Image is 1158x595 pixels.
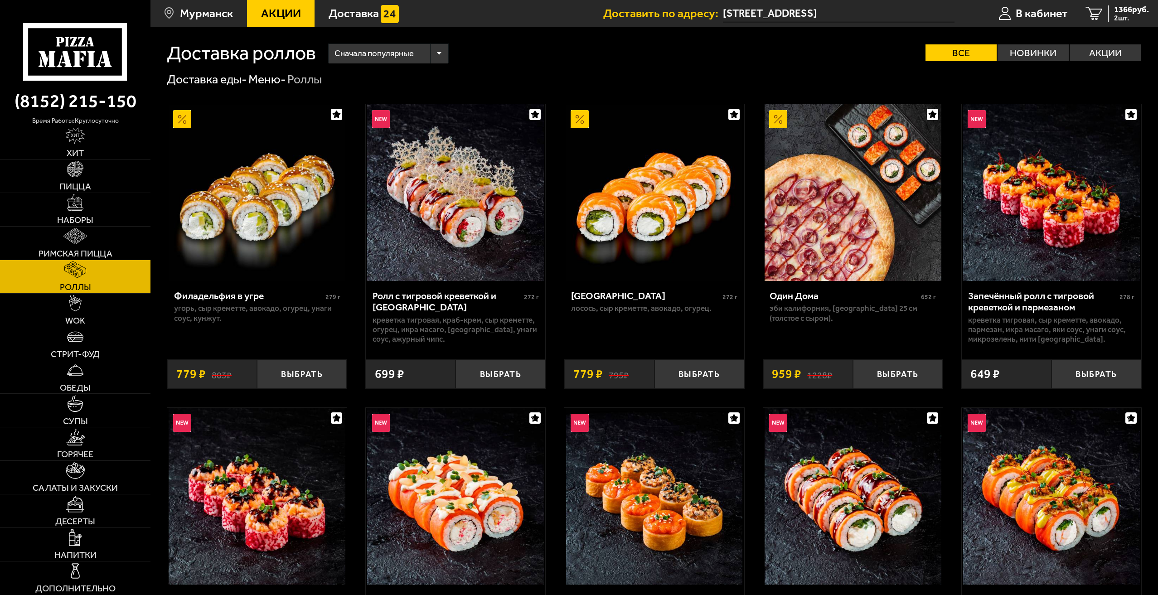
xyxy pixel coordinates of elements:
[367,104,544,281] img: Ролл с тигровой креветкой и Гуакамоле
[167,408,347,585] a: НовинкаНежный запечённый ролл с окунем и креветкой
[167,44,316,63] h1: Доставка роллов
[770,304,936,323] p: Эби Калифорния, [GEOGRAPHIC_DATA] 25 см (толстое с сыром).
[51,350,100,359] span: Стрит-фуд
[57,216,93,225] span: Наборы
[33,484,118,493] span: Салаты и закуски
[609,368,629,380] s: 795 ₽
[1114,5,1149,14] span: 1366 руб.
[60,383,91,392] span: Обеды
[925,44,997,61] label: Все
[325,293,340,301] span: 279 г
[968,414,986,432] img: Новинка
[257,359,347,389] button: Выбрать
[770,290,919,302] div: Один Дома
[287,72,322,87] div: Роллы
[566,104,743,281] img: Филадельфия
[769,414,787,432] img: Новинка
[176,368,206,380] span: 779 ₽
[180,8,233,19] span: Мурманск
[564,408,744,585] a: НовинкаРолл Дабл фиш с угрём и лососем в темпуре
[366,408,545,585] a: НовинкаРолл с окунем в темпуре и лососем
[763,408,943,585] a: НовинкаЗапеченный ролл Гурмэ с лососем и угрём
[722,293,737,301] span: 272 г
[169,104,345,281] img: Филадельфия в угре
[375,368,404,380] span: 699 ₽
[763,104,943,281] a: АкционныйОдин Дома
[765,104,941,281] img: Один Дома
[35,584,116,593] span: Дополнительно
[1119,293,1134,301] span: 278 г
[173,414,191,432] img: Новинка
[373,315,539,344] p: креветка тигровая, краб-крем, Сыр креметте, огурец, икра масаго, [GEOGRAPHIC_DATA], унаги соус, а...
[59,182,91,191] span: Пицца
[169,408,345,585] img: Нежный запечённый ролл с окунем и креветкой
[55,517,95,526] span: Десерты
[571,290,720,302] div: [GEOGRAPHIC_DATA]
[174,290,323,302] div: Филадельфия в угре
[723,5,955,22] input: Ваш адрес доставки
[603,8,723,19] span: Доставить по адресу:
[63,417,88,426] span: Супы
[573,368,603,380] span: 779 ₽
[54,551,97,560] span: Напитки
[968,290,1117,313] div: Запечённый ролл с тигровой креветкой и пармезаном
[334,42,414,65] span: Сначала популярные
[212,368,232,380] s: 803 ₽
[167,104,347,281] a: АкционныйФиладельфия в угре
[654,359,744,389] button: Выбрать
[372,110,390,128] img: Новинка
[455,359,545,389] button: Выбрать
[963,104,1140,281] img: Запечённый ролл с тигровой креветкой и пармезаном
[571,110,589,128] img: Акционный
[968,315,1134,344] p: креветка тигровая, Сыр креметте, авокадо, пармезан, икра масаго, яки соус, унаги соус, микрозелен...
[57,450,93,459] span: Горячее
[366,104,545,281] a: НовинкаРолл с тигровой креветкой и Гуакамоле
[524,293,539,301] span: 272 г
[962,408,1141,585] a: НовинкаРолл Гранд Гурмэ с креветкой, лососем и угрём
[566,408,743,585] img: Ролл Дабл фиш с угрём и лососем в темпуре
[67,149,84,158] span: Хит
[998,44,1069,61] label: Новинки
[968,110,986,128] img: Новинка
[60,283,91,292] span: Роллы
[1070,44,1141,61] label: Акции
[373,290,522,313] div: Ролл с тигровой креветкой и [GEOGRAPHIC_DATA]
[807,368,832,380] s: 1228 ₽
[962,104,1141,281] a: НовинкаЗапечённый ролл с тигровой креветкой и пармезаном
[173,110,191,128] img: Акционный
[571,304,737,313] p: лосось, Сыр креметте, авокадо, огурец.
[1016,8,1068,19] span: В кабинет
[963,408,1140,585] img: Ролл Гранд Гурмэ с креветкой, лососем и угрём
[769,110,787,128] img: Акционный
[261,8,301,19] span: Акции
[853,359,943,389] button: Выбрать
[329,8,379,19] span: Доставка
[65,316,85,325] span: WOK
[372,414,390,432] img: Новинка
[772,368,801,380] span: 959 ₽
[1051,359,1141,389] button: Выбрать
[381,5,399,23] img: 15daf4d41897b9f0e9f617042186c801.svg
[167,72,247,87] a: Доставка еды-
[571,414,589,432] img: Новинка
[367,408,544,585] img: Ролл с окунем в темпуре и лососем
[248,72,286,87] a: Меню-
[921,293,936,301] span: 652 г
[39,249,112,258] span: Римская пицца
[970,368,1000,380] span: 649 ₽
[1114,15,1149,22] span: 2 шт.
[564,104,744,281] a: АкционныйФиладельфия
[765,408,941,585] img: Запеченный ролл Гурмэ с лососем и угрём
[174,304,340,323] p: угорь, Сыр креметте, авокадо, огурец, унаги соус, кунжут.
